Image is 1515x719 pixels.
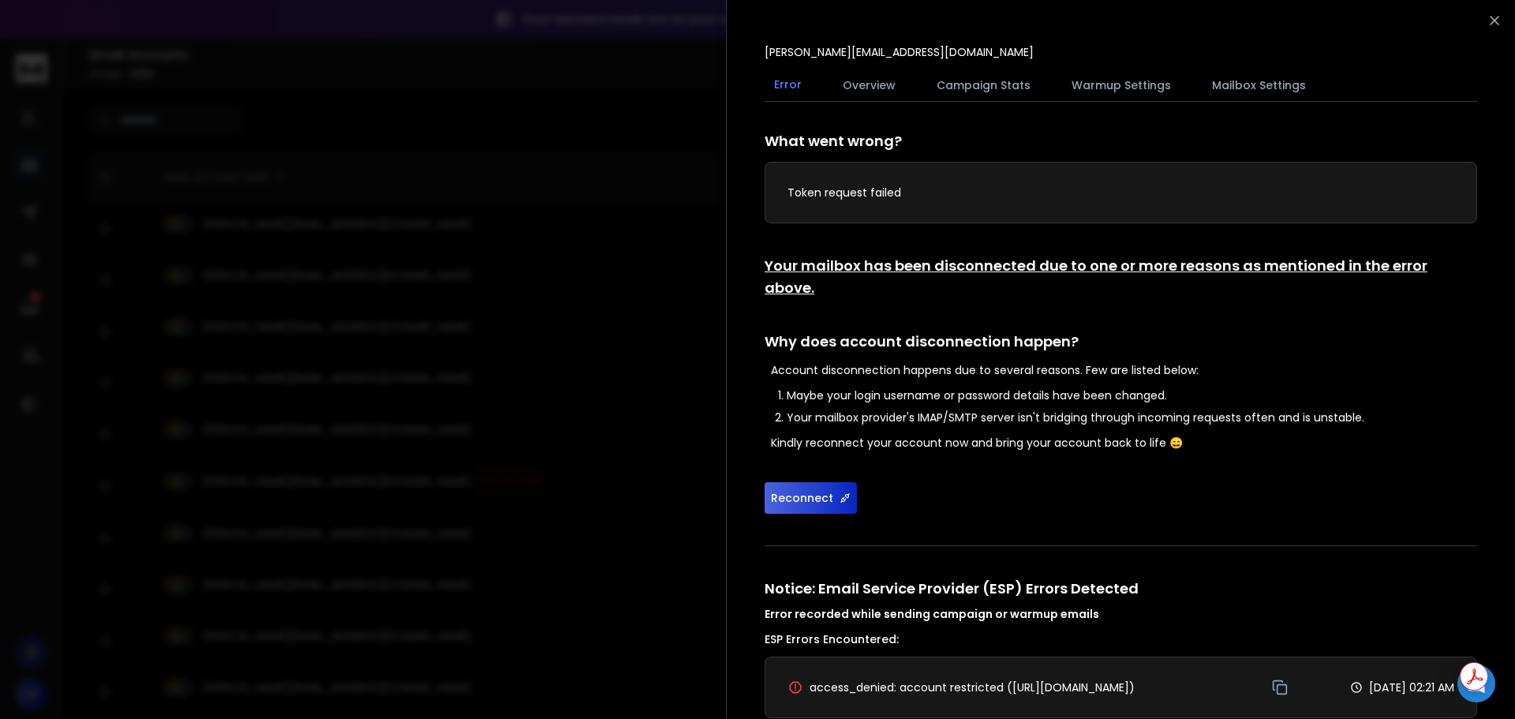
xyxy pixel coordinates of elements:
h1: Your mailbox has been disconnected due to one or more reasons as mentioned in the error above. [765,255,1477,299]
li: Maybe your login username or password details have been changed. [787,388,1477,403]
h1: Why does account disconnection happen? [765,331,1477,353]
div: Open Intercom Messenger [1457,665,1495,702]
button: Mailbox Settings [1203,68,1315,103]
li: Your mailbox provider's IMAP/SMTP server isn't bridging through incoming requests often and is un... [787,410,1477,425]
p: Kindly reconnect your account now and bring your account back to life 😄 [771,435,1477,451]
button: Error [765,67,811,103]
button: Overview [833,68,905,103]
button: Reconnect [765,482,857,514]
p: Token request failed [787,185,1454,200]
p: Account disconnection happens due to several reasons. Few are listed below: [771,362,1477,378]
button: Campaign Stats [927,68,1040,103]
p: [DATE] 02:21 AM [1369,680,1454,695]
button: Warmup Settings [1062,68,1180,103]
h1: Notice: Email Service Provider (ESP) Errors Detected [765,578,1477,622]
h3: ESP Errors Encountered: [765,631,1477,647]
h1: What went wrong? [765,130,1477,152]
span: access_denied: account restricted ([URL][DOMAIN_NAME]) [810,680,1135,695]
p: [PERSON_NAME][EMAIL_ADDRESS][DOMAIN_NAME] [765,44,1034,60]
h4: Error recorded while sending campaign or warmup emails [765,606,1477,622]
